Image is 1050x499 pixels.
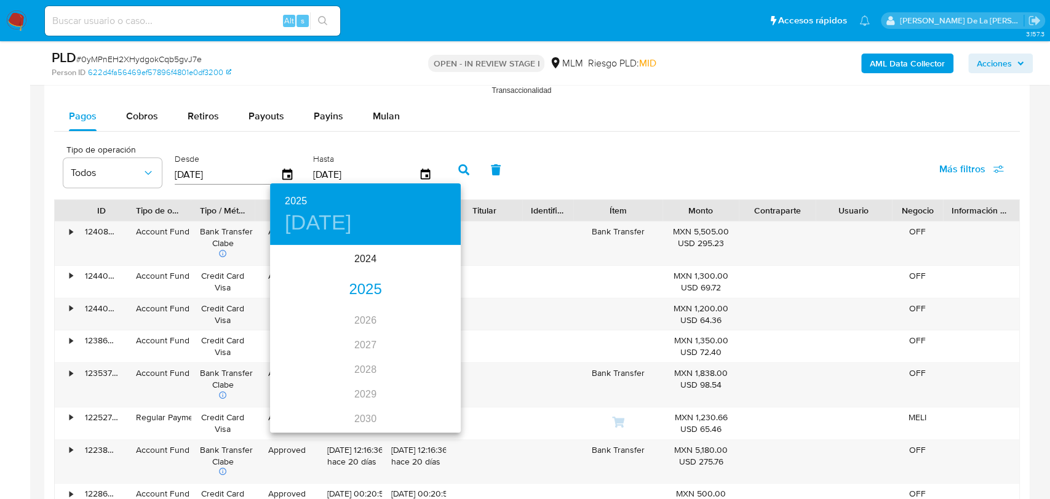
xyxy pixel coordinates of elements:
button: 2025 [285,193,307,210]
button: [DATE] [285,210,352,236]
div: 2024 [270,247,461,271]
div: 2025 [270,277,461,302]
